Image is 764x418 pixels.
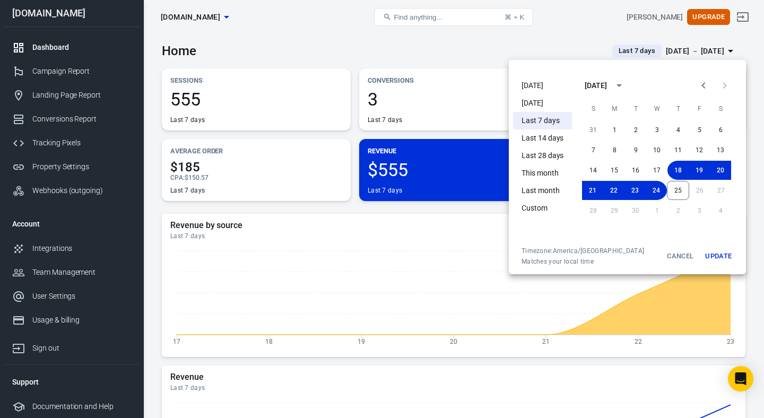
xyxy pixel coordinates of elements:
button: calendar view is open, switch to year view [610,76,628,94]
button: 20 [710,161,731,180]
button: 31 [583,120,604,140]
button: 21 [582,181,603,200]
li: Last 7 days [513,112,572,129]
span: Monday [605,98,624,119]
li: Custom [513,199,572,217]
button: 22 [603,181,624,200]
button: 13 [710,141,731,160]
li: [DATE] [513,77,572,94]
button: 9 [625,141,646,160]
button: 4 [667,120,689,140]
button: 10 [646,141,667,160]
button: 7 [583,141,604,160]
span: Matches your local time [522,257,644,266]
button: 5 [689,120,710,140]
li: Last month [513,182,572,199]
span: Friday [690,98,709,119]
button: 17 [646,161,667,180]
button: 16 [625,161,646,180]
button: 8 [604,141,625,160]
button: 2 [625,120,646,140]
button: Cancel [663,247,697,266]
li: This month [513,164,572,182]
button: 12 [689,141,710,160]
button: 23 [624,181,646,200]
span: Thursday [668,98,688,119]
button: 3 [646,120,667,140]
span: Saturday [711,98,730,119]
div: Open Intercom Messenger [728,366,753,391]
button: 15 [604,161,625,180]
button: 18 [667,161,689,180]
button: 14 [583,161,604,180]
button: 6 [710,120,731,140]
div: Timezone: America/[GEOGRAPHIC_DATA] [522,247,644,255]
span: Sunday [584,98,603,119]
li: Last 14 days [513,129,572,147]
button: 1 [604,120,625,140]
button: 24 [646,181,667,200]
button: 19 [689,161,710,180]
li: Last 28 days [513,147,572,164]
li: [DATE] [513,94,572,112]
div: [DATE] [585,80,607,91]
button: Previous month [693,75,714,96]
button: 11 [667,141,689,160]
span: Tuesday [626,98,645,119]
button: 25 [667,181,689,200]
button: Update [701,247,735,266]
span: Wednesday [647,98,666,119]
